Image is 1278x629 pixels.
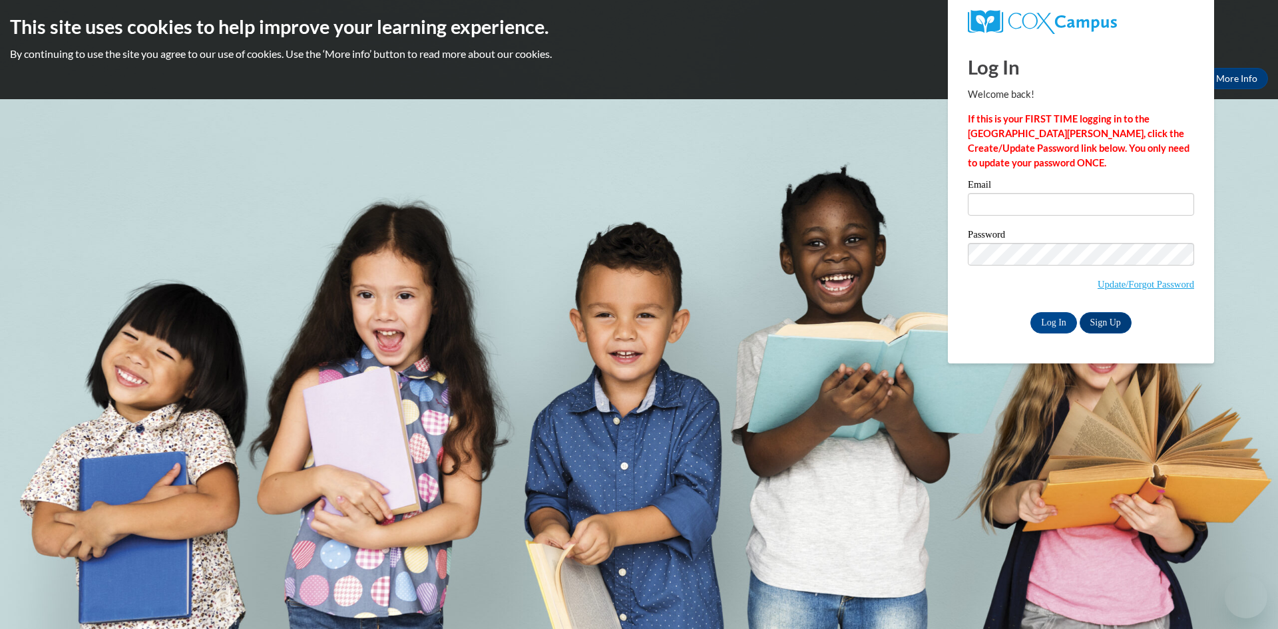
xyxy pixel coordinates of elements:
[968,87,1194,102] p: Welcome back!
[10,13,1268,40] h2: This site uses cookies to help improve your learning experience.
[10,47,1268,61] p: By continuing to use the site you agree to our use of cookies. Use the ‘More info’ button to read...
[1205,68,1268,89] a: More Info
[1030,312,1077,333] input: Log In
[968,10,1117,34] img: COX Campus
[968,113,1189,168] strong: If this is your FIRST TIME logging in to the [GEOGRAPHIC_DATA][PERSON_NAME], click the Create/Upd...
[968,53,1194,81] h1: Log In
[968,230,1194,243] label: Password
[1098,279,1194,290] a: Update/Forgot Password
[968,180,1194,193] label: Email
[1225,576,1267,618] iframe: Button to launch messaging window
[968,10,1194,34] a: COX Campus
[1080,312,1132,333] a: Sign Up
